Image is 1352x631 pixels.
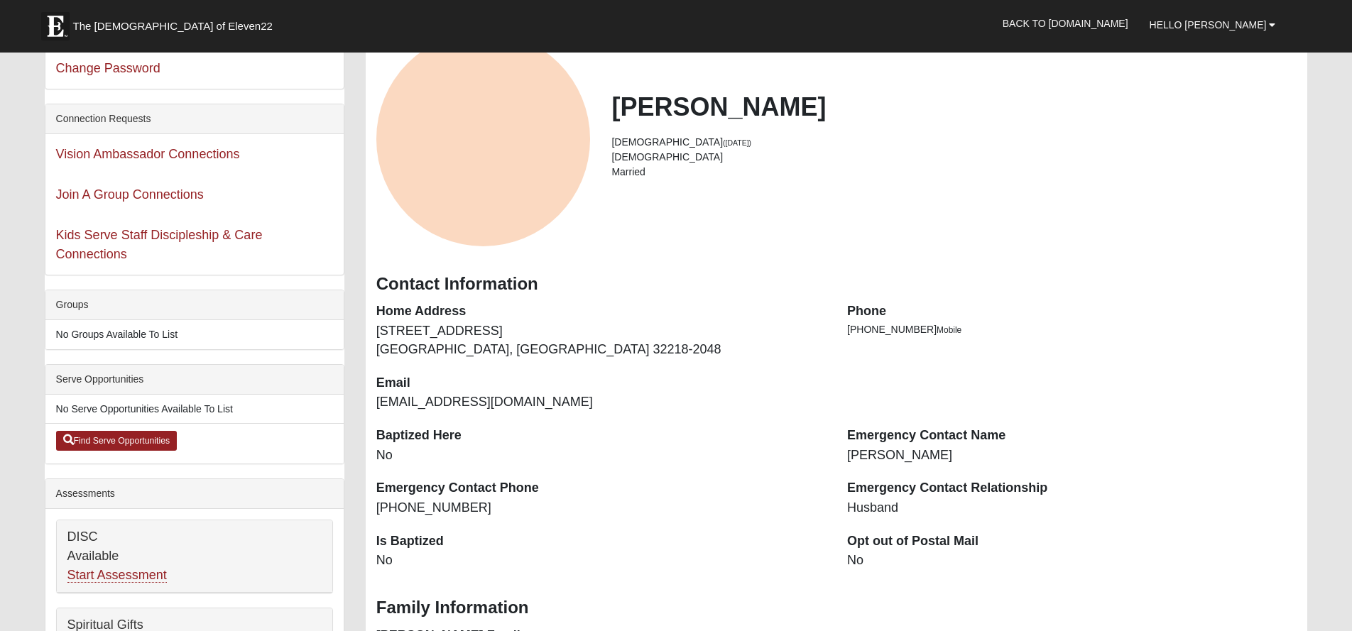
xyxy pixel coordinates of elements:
[847,479,1297,498] dt: Emergency Contact Relationship
[376,322,826,358] dd: [STREET_ADDRESS] [GEOGRAPHIC_DATA], [GEOGRAPHIC_DATA] 32218-2048
[723,138,751,147] small: ([DATE])
[847,552,1297,570] dd: No
[1139,7,1287,43] a: Hello [PERSON_NAME]
[41,12,70,40] img: Eleven22 logo
[937,325,961,335] span: Mobile
[611,92,1297,122] h2: [PERSON_NAME]
[611,135,1297,150] li: [DEMOGRAPHIC_DATA]
[67,568,167,583] a: Start Assessment
[376,274,1297,295] h3: Contact Information
[847,532,1297,551] dt: Opt out of Postal Mail
[847,322,1297,337] li: [PHONE_NUMBER]
[56,147,240,161] a: Vision Ambassador Connections
[611,150,1297,165] li: [DEMOGRAPHIC_DATA]
[847,302,1297,321] dt: Phone
[376,479,826,498] dt: Emergency Contact Phone
[376,532,826,551] dt: Is Baptized
[34,5,318,40] a: The [DEMOGRAPHIC_DATA] of Eleven22
[57,520,332,593] div: DISC Available
[992,6,1139,41] a: Back to [DOMAIN_NAME]
[376,427,826,445] dt: Baptized Here
[376,374,826,393] dt: Email
[56,61,160,75] a: Change Password
[376,446,826,465] dd: No
[611,165,1297,180] li: Married
[45,320,344,349] li: No Groups Available To List
[45,290,344,320] div: Groups
[45,479,344,509] div: Assessments
[73,19,273,33] span: The [DEMOGRAPHIC_DATA] of Eleven22
[45,365,344,395] div: Serve Opportunities
[56,431,178,451] a: Find Serve Opportunities
[56,187,204,202] a: Join A Group Connections
[376,32,591,246] a: View Fullsize Photo
[56,228,263,261] a: Kids Serve Staff Discipleship & Care Connections
[376,302,826,321] dt: Home Address
[847,446,1297,465] dd: [PERSON_NAME]
[1150,19,1267,31] span: Hello [PERSON_NAME]
[45,395,344,424] li: No Serve Opportunities Available To List
[376,552,826,570] dd: No
[376,393,826,412] dd: [EMAIL_ADDRESS][DOMAIN_NAME]
[45,104,344,134] div: Connection Requests
[376,598,1297,618] h3: Family Information
[847,499,1297,517] dd: Husband
[376,499,826,517] dd: [PHONE_NUMBER]
[847,427,1297,445] dt: Emergency Contact Name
